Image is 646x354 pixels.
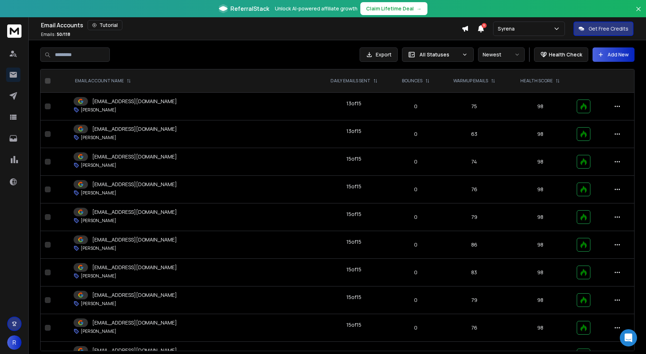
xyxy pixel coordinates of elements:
td: 74 [440,148,508,176]
div: 15 of 15 [346,238,361,245]
span: 50 / 118 [57,31,70,37]
div: 13 of 15 [346,100,361,107]
p: [PERSON_NAME] [81,135,116,141]
td: 98 [508,286,573,314]
p: [PERSON_NAME] [81,218,116,224]
p: 0 [395,103,436,110]
p: [PERSON_NAME] [81,162,116,168]
p: [EMAIL_ADDRESS][DOMAIN_NAME] [92,208,177,216]
button: Close banner [634,4,643,22]
p: [EMAIL_ADDRESS][DOMAIN_NAME] [92,153,177,160]
td: 98 [508,203,573,231]
p: Health Check [549,51,582,58]
button: Add New [593,47,635,62]
p: Emails : [41,32,70,37]
p: 0 [395,186,436,193]
div: 13 of 15 [346,128,361,135]
button: Health Check [534,47,588,62]
p: 0 [395,241,436,248]
p: Get Free Credits [589,25,628,32]
p: [PERSON_NAME] [81,245,116,251]
td: 98 [508,314,573,342]
p: Syrena [498,25,518,32]
td: 98 [508,120,573,148]
p: [EMAIL_ADDRESS][DOMAIN_NAME] [92,125,177,133]
p: 0 [395,130,436,138]
td: 83 [440,259,508,286]
p: [PERSON_NAME] [81,273,116,279]
td: 98 [508,231,573,259]
p: [EMAIL_ADDRESS][DOMAIN_NAME] [92,236,177,243]
td: 98 [508,259,573,286]
p: [EMAIL_ADDRESS][DOMAIN_NAME] [92,264,177,271]
span: ReferralStack [230,4,269,13]
p: [EMAIL_ADDRESS][DOMAIN_NAME] [92,291,177,299]
span: 11 [482,23,487,28]
p: WARMUP EMAILS [453,78,488,84]
p: [PERSON_NAME] [81,328,116,334]
p: BOUNCES [402,78,422,84]
td: 86 [440,231,508,259]
td: 98 [508,93,573,120]
div: 15 of 15 [346,183,361,190]
td: 76 [440,176,508,203]
p: 0 [395,324,436,331]
button: Get Free Credits [574,22,633,36]
div: 15 of 15 [346,294,361,301]
p: 0 [395,213,436,221]
button: Newest [478,47,525,62]
p: 0 [395,158,436,165]
div: Email Accounts [41,20,462,30]
p: 0 [395,296,436,304]
p: [EMAIL_ADDRESS][DOMAIN_NAME] [92,181,177,188]
td: 79 [440,203,508,231]
p: [EMAIL_ADDRESS][DOMAIN_NAME] [92,347,177,354]
p: [PERSON_NAME] [81,190,116,196]
td: 79 [440,286,508,314]
p: [PERSON_NAME] [81,301,116,307]
button: R [7,335,22,350]
div: 15 of 15 [346,211,361,218]
p: [EMAIL_ADDRESS][DOMAIN_NAME] [92,319,177,326]
p: Unlock AI-powered affiliate growth [275,5,357,12]
p: HEALTH SCORE [520,78,553,84]
td: 98 [508,148,573,176]
div: 15 of 15 [346,266,361,273]
td: 75 [440,93,508,120]
p: 0 [395,269,436,276]
button: Export [360,47,398,62]
td: 98 [508,176,573,203]
td: 63 [440,120,508,148]
p: All Statuses [420,51,459,58]
td: 76 [440,314,508,342]
button: Claim Lifetime Deal→ [360,2,427,15]
p: [EMAIL_ADDRESS][DOMAIN_NAME] [92,98,177,105]
button: Tutorial [88,20,122,30]
div: 15 of 15 [346,321,361,328]
p: [PERSON_NAME] [81,107,116,113]
div: Open Intercom Messenger [620,329,637,346]
div: EMAIL ACCOUNT NAME [75,78,131,84]
div: 15 of 15 [346,155,361,162]
p: DAILY EMAILS SENT [331,78,370,84]
span: → [417,5,422,12]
